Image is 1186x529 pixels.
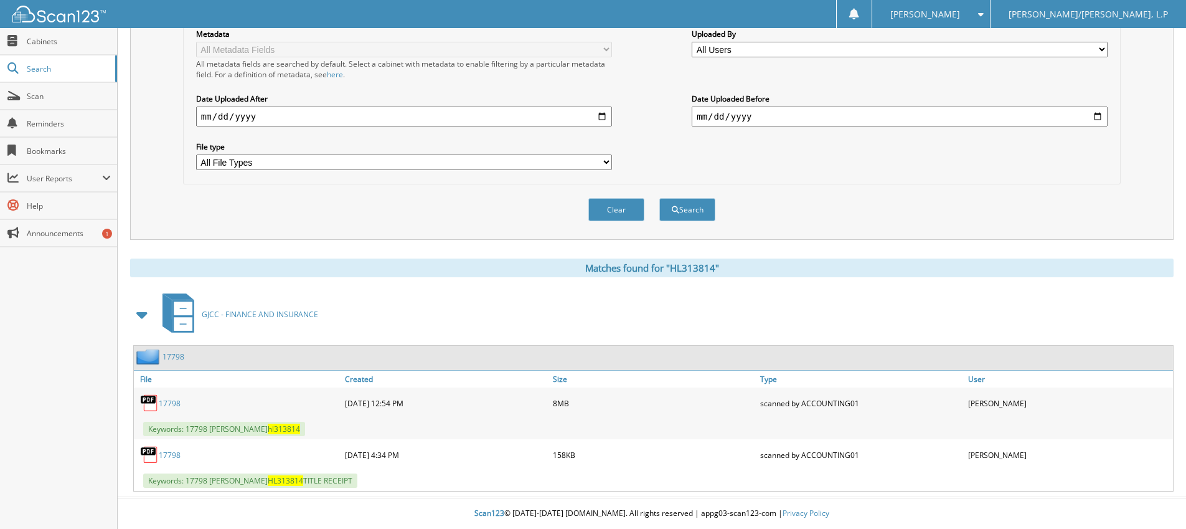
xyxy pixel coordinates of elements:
[550,391,758,416] div: 8MB
[965,371,1173,388] a: User
[27,201,111,211] span: Help
[159,398,181,409] a: 17798
[692,93,1108,104] label: Date Uploaded Before
[162,351,184,362] a: 17798
[659,198,715,221] button: Search
[196,141,612,152] label: File type
[588,198,644,221] button: Clear
[1124,469,1186,529] iframe: Chat Widget
[757,371,965,388] a: Type
[550,371,758,388] a: Size
[474,508,504,518] span: Scan123
[27,228,111,239] span: Announcements
[27,36,111,47] span: Cabinets
[196,107,612,126] input: start
[140,446,159,464] img: PDF.png
[268,424,300,434] span: hl313814
[342,442,550,467] div: [DATE] 4:34 PM
[159,450,181,460] a: 17798
[140,394,159,412] img: PDF.png
[965,442,1173,467] div: [PERSON_NAME]
[155,290,318,339] a: GJCC - FINANCE AND INSURANCE
[27,91,111,102] span: Scan
[965,391,1173,416] div: [PERSON_NAME]
[12,6,106,22] img: scan123-logo-white.svg
[890,11,960,18] span: [PERSON_NAME]
[202,309,318,320] span: GJCC - FINANCE AND INSURANCE
[130,259,1174,277] div: Matches found for "HL313814"
[783,508,829,518] a: Privacy Policy
[196,29,612,39] label: Metadata
[27,118,111,129] span: Reminders
[327,69,343,80] a: here
[692,107,1108,126] input: end
[134,371,342,388] a: File
[196,59,612,80] div: All metadata fields are searched by default. Select a cabinet with metadata to enable filtering b...
[143,474,357,488] span: Keywords: 17798 [PERSON_NAME] TITLE RECEIPT
[757,442,965,467] div: scanned by ACCOUNTING01
[268,475,303,486] span: HL313814
[757,391,965,416] div: scanned by ACCOUNTING01
[550,442,758,467] div: 158KB
[143,422,305,436] span: Keywords: 17798 [PERSON_NAME]
[102,229,112,239] div: 1
[196,93,612,104] label: Date Uploaded After
[342,391,550,416] div: [DATE] 12:54 PM
[1009,11,1168,18] span: [PERSON_NAME]/[PERSON_NAME], L.P
[27,173,102,184] span: User Reports
[27,64,109,74] span: Search
[27,146,111,156] span: Bookmarks
[692,29,1108,39] label: Uploaded By
[342,371,550,388] a: Created
[118,498,1186,529] div: © [DATE]-[DATE] [DOMAIN_NAME]. All rights reserved | appg03-scan123-com |
[136,349,162,365] img: folder2.png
